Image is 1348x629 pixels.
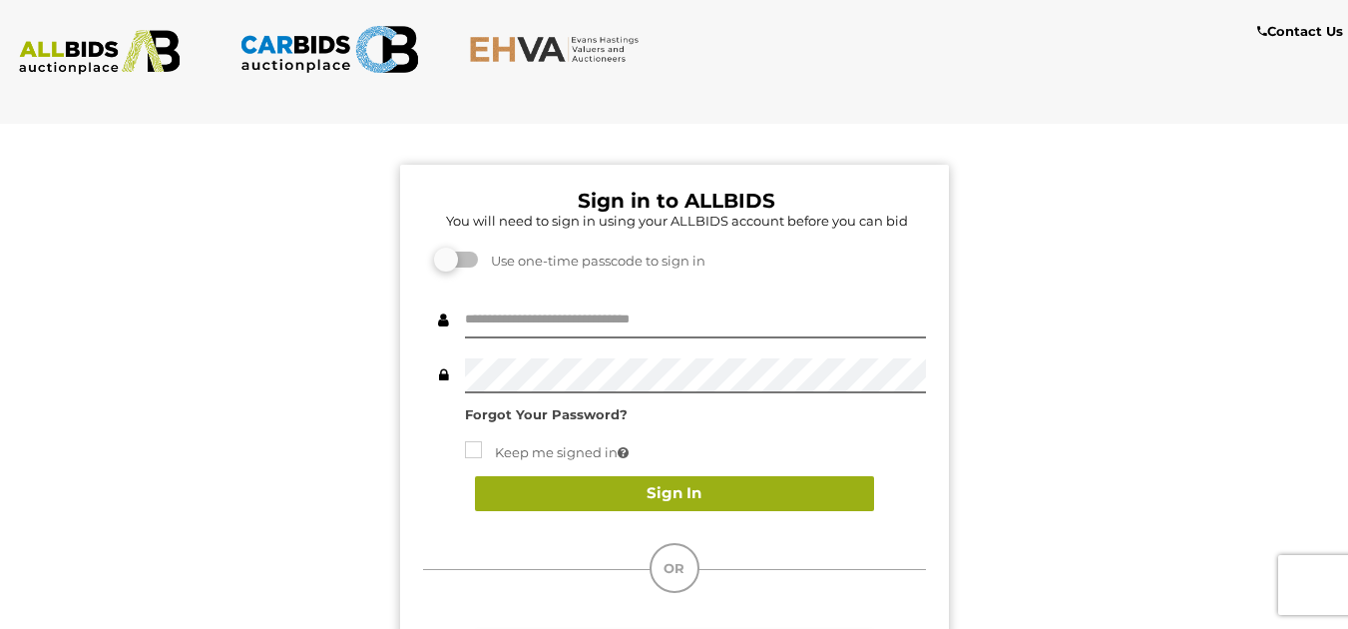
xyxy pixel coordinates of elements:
img: CARBIDS.com.au [239,20,419,79]
button: Sign In [475,476,874,511]
span: Use one-time passcode to sign in [481,253,705,269]
div: OR [650,543,699,593]
b: Contact Us [1257,23,1343,39]
img: ALLBIDS.com.au [10,30,190,75]
h5: You will need to sign in using your ALLBIDS account before you can bid [428,214,926,228]
label: Keep me signed in [465,441,629,464]
a: Contact Us [1257,20,1348,43]
img: EHVA.com.au [469,35,649,63]
a: Forgot Your Password? [465,406,628,422]
b: Sign in to ALLBIDS [578,189,775,213]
